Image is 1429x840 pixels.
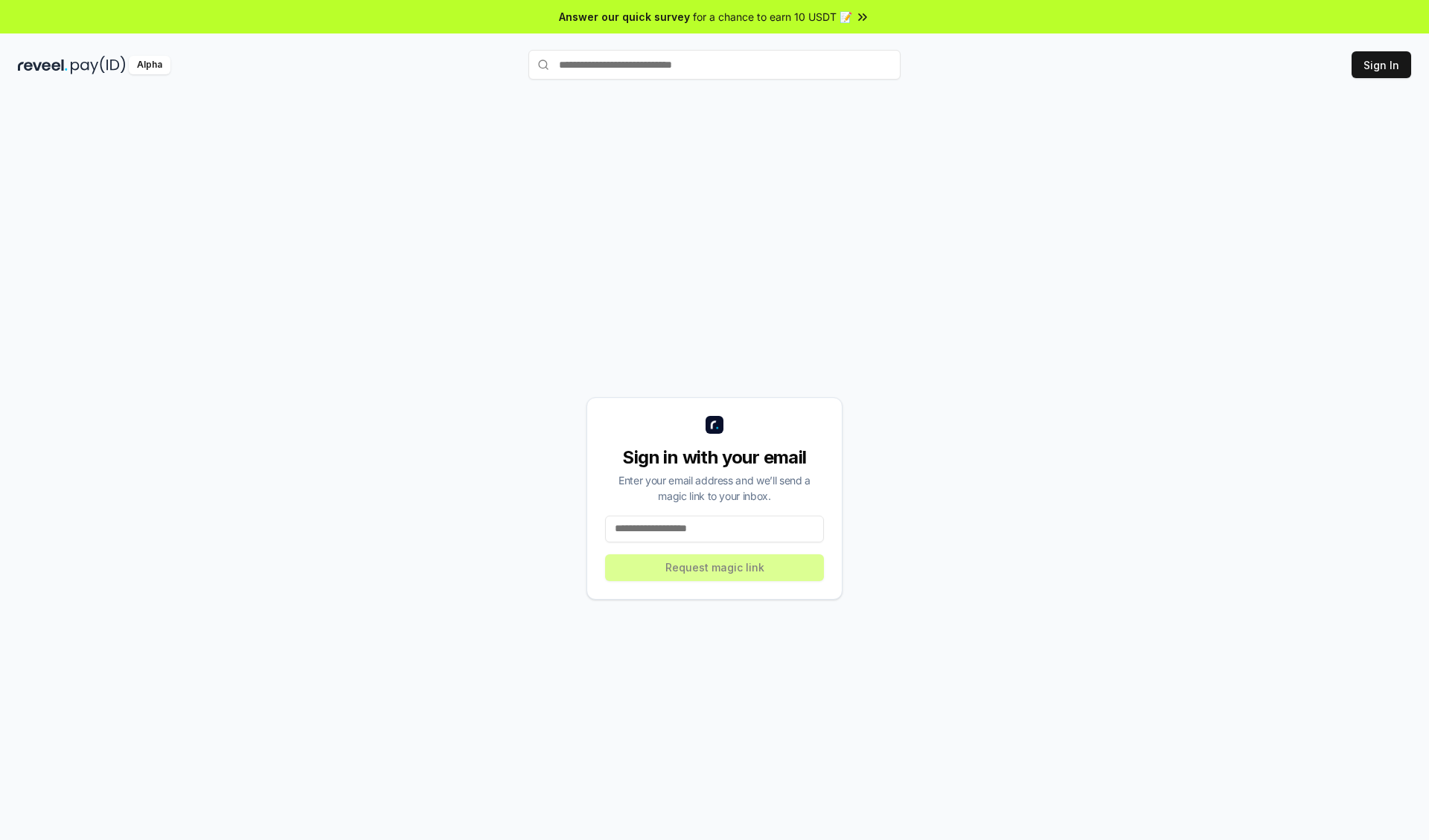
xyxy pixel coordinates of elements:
div: Alpha [129,56,170,74]
div: Enter your email address and we’ll send a magic link to your inbox. [605,472,824,504]
button: Sign In [1352,51,1411,78]
div: Sign in with your email [605,446,824,469]
img: logo_small [706,416,723,434]
img: pay_id [71,56,126,74]
span: for a chance to earn 10 USDT 📝 [693,9,852,25]
span: Answer our quick survey [559,9,690,25]
img: reveel_dark [18,56,68,74]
